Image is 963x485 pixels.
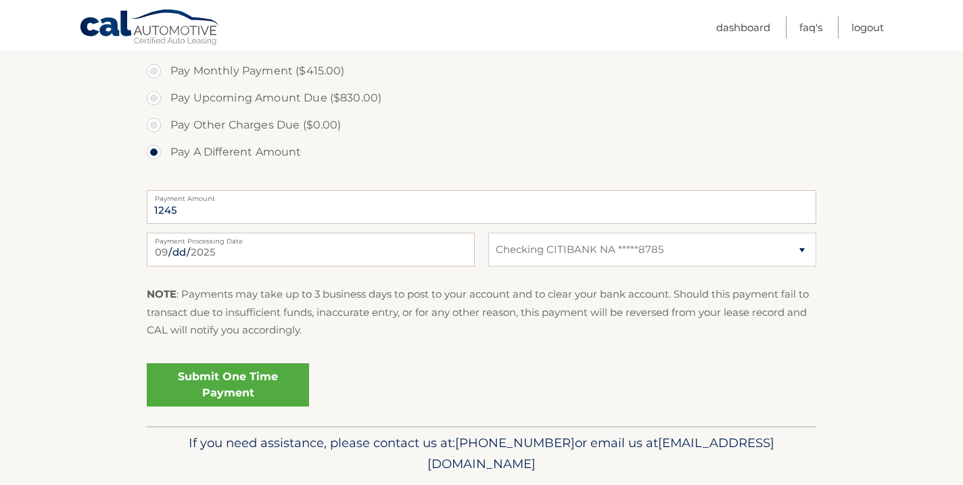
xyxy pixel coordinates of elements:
[147,190,816,201] label: Payment Amount
[147,233,475,267] input: Payment Date
[156,432,807,476] p: If you need assistance, please contact us at: or email us at
[716,16,770,39] a: Dashboard
[147,85,816,112] label: Pay Upcoming Amount Due ($830.00)
[455,435,575,451] span: [PHONE_NUMBER]
[147,190,816,224] input: Payment Amount
[147,233,475,244] label: Payment Processing Date
[147,139,816,166] label: Pay A Different Amount
[79,9,221,48] a: Cal Automotive
[147,287,177,300] strong: NOTE
[147,363,309,407] a: Submit One Time Payment
[147,57,816,85] label: Pay Monthly Payment ($415.00)
[147,112,816,139] label: Pay Other Charges Due ($0.00)
[147,285,816,339] p: : Payments may take up to 3 business days to post to your account and to clear your bank account....
[851,16,884,39] a: Logout
[799,16,822,39] a: FAQ's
